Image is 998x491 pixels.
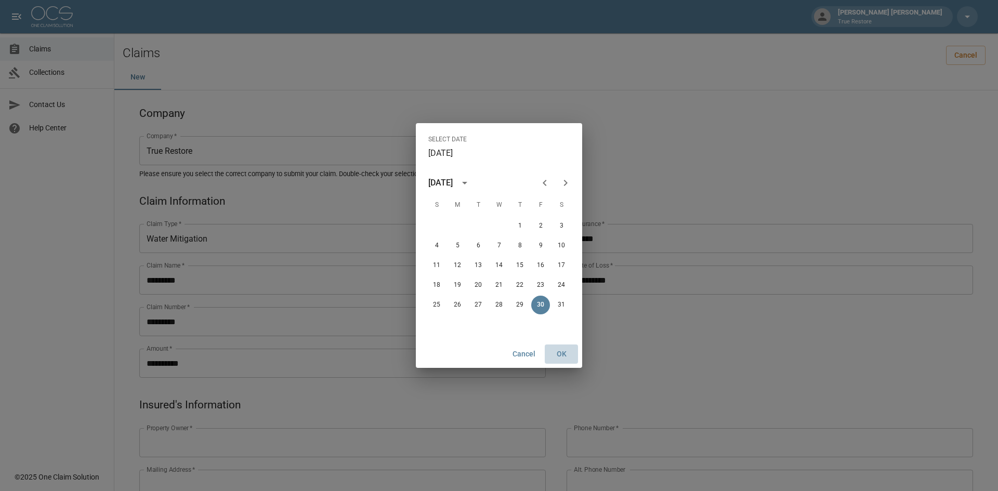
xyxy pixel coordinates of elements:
span: Friday [531,195,550,216]
button: 25 [427,296,446,314]
button: 24 [552,276,571,295]
button: 27 [469,296,488,314]
button: 9 [531,236,550,255]
span: Tuesday [469,195,488,216]
button: 17 [552,256,571,275]
button: 30 [531,296,550,314]
button: 16 [531,256,550,275]
button: 26 [448,296,467,314]
button: calendar view is open, switch to year view [456,174,474,192]
button: Next month [555,172,576,193]
button: 21 [490,276,508,295]
button: 19 [448,276,467,295]
button: 8 [510,236,529,255]
span: Select date [428,131,467,148]
button: 31 [552,296,571,314]
span: Sunday [427,195,446,216]
button: 4 [427,236,446,255]
button: 22 [510,276,529,295]
span: Monday [448,195,467,216]
button: 12 [448,256,467,275]
span: Saturday [552,195,571,216]
button: OK [545,344,578,364]
button: 28 [490,296,508,314]
span: Wednesday [490,195,508,216]
button: 18 [427,276,446,295]
button: 11 [427,256,446,275]
button: 6 [469,236,488,255]
button: Cancel [507,344,541,364]
button: 1 [510,217,529,235]
button: 2 [531,217,550,235]
button: 10 [552,236,571,255]
button: Previous month [534,172,555,193]
h4: [DATE] [428,148,453,158]
span: Thursday [510,195,529,216]
button: 7 [490,236,508,255]
div: [DATE] [428,177,453,189]
button: 5 [448,236,467,255]
button: 13 [469,256,488,275]
button: 23 [531,276,550,295]
button: 14 [490,256,508,275]
button: 29 [510,296,529,314]
button: 3 [552,217,571,235]
button: 20 [469,276,488,295]
button: 15 [510,256,529,275]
